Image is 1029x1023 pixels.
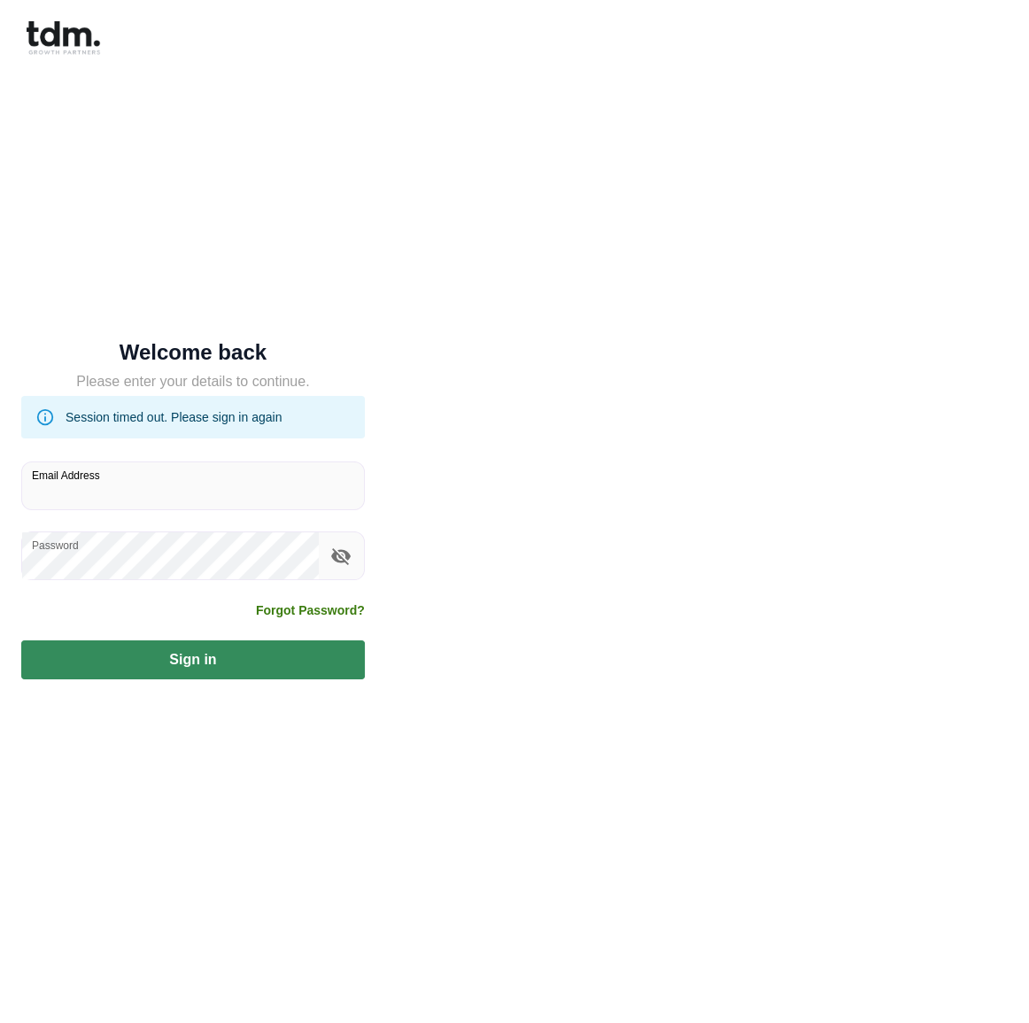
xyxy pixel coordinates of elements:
[21,371,365,392] h5: Please enter your details to continue.
[21,344,365,361] h5: Welcome back
[66,401,282,433] div: Session timed out. Please sign in again
[326,541,356,571] button: toggle password visibility
[21,640,365,679] button: Sign in
[256,601,365,619] a: Forgot Password?
[32,468,100,483] label: Email Address
[32,538,79,553] label: Password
